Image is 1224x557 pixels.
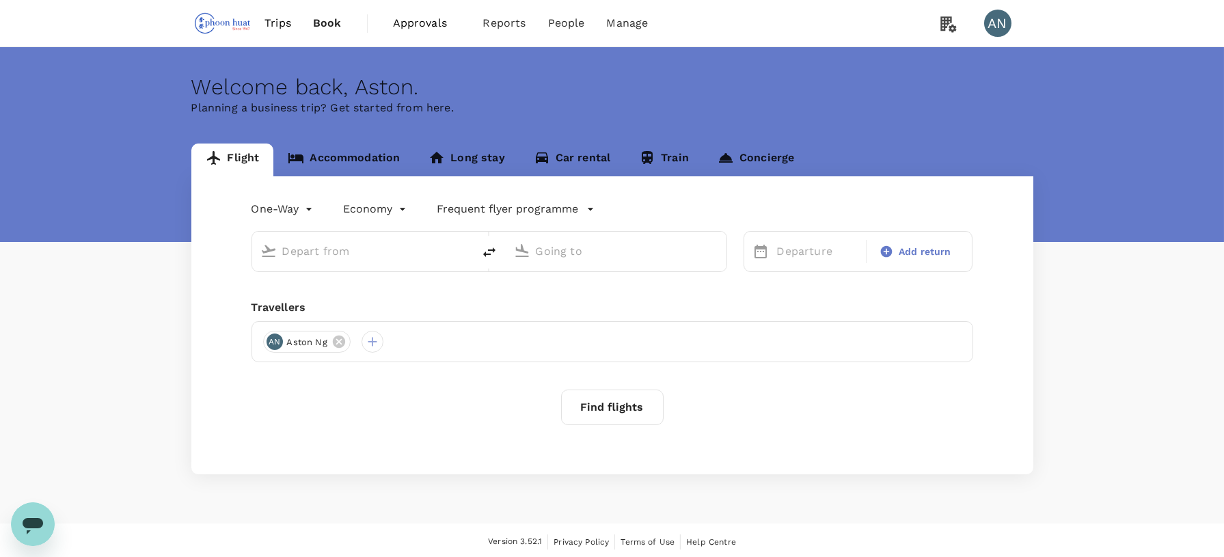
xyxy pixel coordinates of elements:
div: One-Way [251,198,316,220]
span: Version 3.52.1 [488,535,542,549]
span: Manage [606,15,648,31]
span: Terms of Use [621,537,675,547]
input: Depart from [282,241,444,262]
a: Flight [191,144,274,176]
button: delete [473,236,506,269]
a: Terms of Use [621,534,675,549]
span: Help Centre [686,537,736,547]
div: AN [267,334,283,350]
a: Long stay [414,144,519,176]
div: Travellers [251,299,973,316]
div: Economy [343,198,409,220]
p: Frequent flyer programme [437,201,578,217]
button: Frequent flyer programme [437,201,595,217]
span: Aston Ng [279,336,336,349]
p: Departure [777,243,858,260]
a: Train [625,144,703,176]
button: Open [463,249,466,252]
span: Trips [264,15,291,31]
span: Reports [483,15,526,31]
p: Planning a business trip? Get started from here. [191,100,1033,116]
a: Concierge [703,144,808,176]
a: Privacy Policy [554,534,609,549]
button: Find flights [561,390,664,425]
a: Help Centre [686,534,736,549]
button: Open [717,249,720,252]
input: Going to [536,241,698,262]
div: ANAston Ng [263,331,351,353]
span: Approvals [393,15,461,31]
div: AN [984,10,1011,37]
div: Welcome back , Aston . [191,74,1033,100]
span: Add return [899,245,951,259]
img: Phoon Huat PTE. LTD. [191,8,254,38]
iframe: Button to launch messaging window [11,502,55,546]
span: Privacy Policy [554,537,609,547]
span: Book [313,15,342,31]
a: Accommodation [273,144,414,176]
a: Car rental [519,144,625,176]
span: People [548,15,585,31]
